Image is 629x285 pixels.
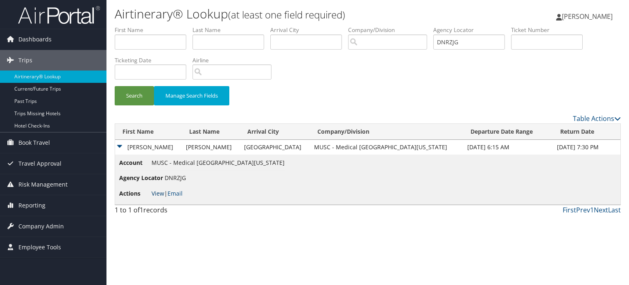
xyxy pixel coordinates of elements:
[576,205,590,214] a: Prev
[119,158,150,167] span: Account
[553,124,620,140] th: Return Date: activate to sort column ascending
[115,140,182,155] td: [PERSON_NAME]
[192,56,278,64] label: Airline
[310,124,463,140] th: Company/Division
[240,140,310,155] td: [GEOGRAPHIC_DATA]
[18,50,32,71] span: Trips
[140,205,143,214] span: 1
[553,140,620,155] td: [DATE] 7:30 PM
[115,26,192,34] label: First Name
[348,26,433,34] label: Company/Division
[165,174,186,182] span: DNRZJG
[115,56,192,64] label: Ticketing Date
[240,124,310,140] th: Arrival City: activate to sort column ascending
[18,153,61,174] span: Travel Approval
[182,124,240,140] th: Last Name: activate to sort column ascending
[228,8,345,21] small: (at least one field required)
[511,26,589,34] label: Ticket Number
[608,205,621,214] a: Last
[563,205,576,214] a: First
[192,26,270,34] label: Last Name
[119,189,150,198] span: Actions
[115,5,452,23] h1: Airtinerary® Lookup
[154,86,229,105] button: Manage Search Fields
[115,205,232,219] div: 1 to 1 of records
[18,237,61,258] span: Employee Tools
[310,140,463,155] td: MUSC - Medical [GEOGRAPHIC_DATA][US_STATE]
[433,26,511,34] label: Agency Locator
[18,29,52,50] span: Dashboards
[18,195,45,216] span: Reporting
[18,174,68,195] span: Risk Management
[152,189,164,197] a: View
[562,12,613,21] span: [PERSON_NAME]
[463,124,553,140] th: Departure Date Range: activate to sort column ascending
[152,189,183,197] span: |
[590,205,594,214] a: 1
[18,5,100,25] img: airportal-logo.png
[463,140,553,155] td: [DATE] 6:15 AM
[115,86,154,105] button: Search
[119,173,163,182] span: Agency Locator
[270,26,348,34] label: Arrival City
[18,216,64,237] span: Company Admin
[167,189,183,197] a: Email
[182,140,240,155] td: [PERSON_NAME]
[594,205,608,214] a: Next
[18,132,50,153] span: Book Travel
[115,124,182,140] th: First Name: activate to sort column ascending
[556,4,621,29] a: [PERSON_NAME]
[573,114,621,123] a: Table Actions
[152,159,285,166] span: MUSC - Medical [GEOGRAPHIC_DATA][US_STATE]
